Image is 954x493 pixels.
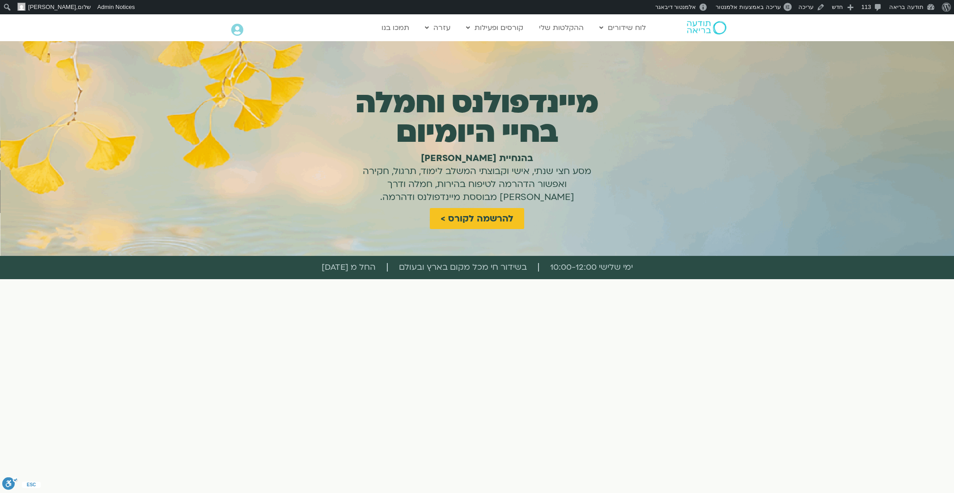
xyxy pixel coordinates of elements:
a: תמכו בנו [377,19,414,36]
a: קורסים ופעילות [462,19,528,36]
img: תודעה בריאה [687,21,726,34]
span: החל מ [DATE]​ [322,260,376,275]
a: לוח שידורים [595,19,650,36]
span: [PERSON_NAME] [28,4,76,10]
a: ההקלטות שלי [534,19,588,36]
a: עזרה [420,19,455,36]
span: בשידור חי מכל מקום בארץ ובעולם [399,260,527,275]
span: ימי שלישי 10:00-12:00 [550,260,633,275]
a: להרשמה לקורס > [430,208,524,229]
h1: מיינדפולנס וחמלה בחיי היומיום [343,88,611,147]
span: להרשמה לקורס > [441,213,513,224]
span: עריכה באמצעות אלמנטור [716,4,780,10]
b: בהנחיית [PERSON_NAME] [421,152,533,164]
h1: מסע חצי שנתי, אישי וקבוצתי המשלב לימוד, תרגול, חקירה ואפשור הדהרמה לטיפוח בהירות, חמלה ודרך [PERS... [352,152,602,204]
